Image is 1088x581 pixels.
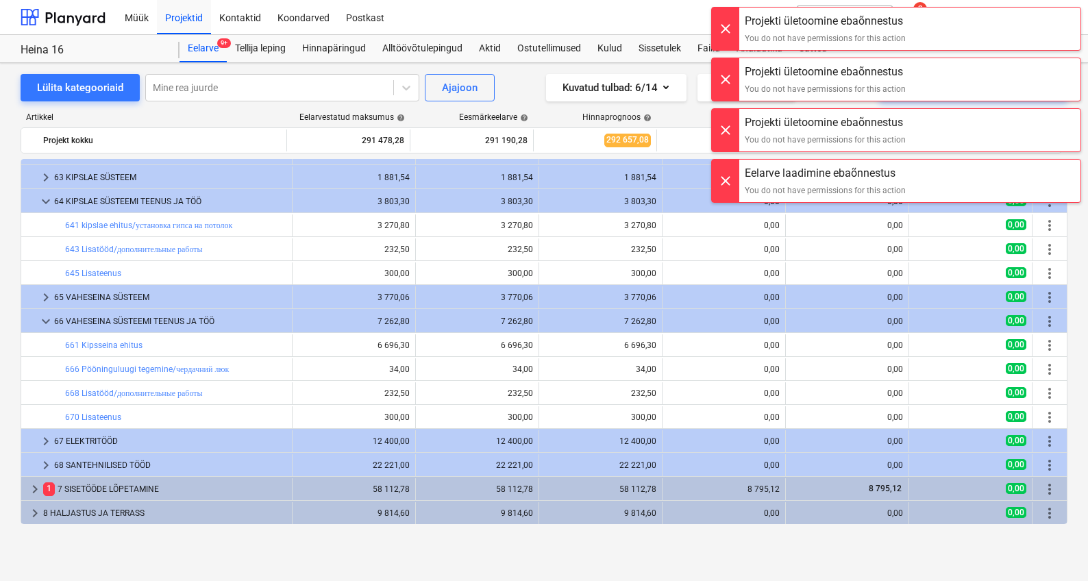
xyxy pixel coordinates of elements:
div: 0,00 [668,460,780,470]
span: keyboard_arrow_right [27,505,43,521]
div: 300,00 [545,269,656,278]
span: help [641,114,652,122]
span: keyboard_arrow_right [38,289,54,306]
span: 292 657,08 [604,134,651,147]
div: 0,00 [791,436,903,446]
div: 232,50 [421,245,533,254]
div: 3 803,30 [298,197,410,206]
a: Hinnapäringud [294,35,374,62]
div: 232,50 [545,388,656,398]
div: Projekt kokku [43,129,281,151]
div: Sissetulek [630,35,689,62]
div: 0,00 [668,341,780,350]
span: Rohkem tegevusi [1041,505,1058,521]
div: You do not have permissions for this action [745,134,906,146]
div: 0,00 [791,364,903,374]
div: 64 KIPSLAE SÜSTEEMI TEENUS JA TÖÖ [54,190,286,212]
span: 8 795,12 [867,484,903,493]
a: 661 Kipsseina ehitus [65,341,143,350]
div: 68 SANTEHNILISED TÖÖD [54,454,286,476]
div: Eelarve laadimine ebaõnnestus [745,165,906,182]
button: Detailid [697,74,795,101]
a: Eelarve9+ [180,35,227,62]
span: help [517,114,528,122]
span: Rohkem tegevusi [1041,409,1058,425]
div: 300,00 [298,412,410,422]
div: 1 881,54 [298,173,410,182]
div: 34,00 [545,364,656,374]
div: 3 770,06 [298,293,410,302]
span: keyboard_arrow_right [38,457,54,473]
div: 300,00 [421,269,533,278]
span: 0,00 [1006,363,1026,374]
div: Heina 16 [21,43,163,58]
div: 7 262,80 [545,317,656,326]
a: 668 Lisatööd/дополнительные работы [65,388,203,398]
div: Lülita kategooriaid [37,79,123,97]
div: 66 VAHESEINA SÜSTEEMI TEENUS JA TÖÖ [54,310,286,332]
div: 3 803,30 [421,197,533,206]
span: 0,00 [1006,483,1026,494]
div: 232,50 [545,245,656,254]
a: Kulud [589,35,630,62]
span: Rohkem tegevusi [1041,457,1058,473]
div: 0,00 [791,245,903,254]
div: Projekti ületoomine ebaõnnestus [745,114,906,131]
a: 645 Lisateenus [65,269,121,278]
div: Eelarve [180,35,227,62]
span: Rohkem tegevusi [1041,433,1058,449]
iframe: Chat Widget [1019,515,1088,581]
div: 0,00 [668,508,780,518]
div: Ajajoon [442,79,478,97]
div: 8 HALJASTUS JA TERRASS [43,502,286,524]
div: 0,00 [668,173,780,182]
span: Rohkem tegevusi [1041,337,1058,354]
span: keyboard_arrow_down [38,193,54,210]
span: Rohkem tegevusi [1041,313,1058,330]
div: 22 221,00 [298,460,410,470]
div: 0,00 [668,317,780,326]
span: keyboard_arrow_right [38,169,54,186]
div: 3 270,80 [298,221,410,230]
span: 0,00 [1006,219,1026,230]
div: 0,00 [791,221,903,230]
a: Ostutellimused [509,35,589,62]
div: 0,00 [668,436,780,446]
span: 0,00 [1006,387,1026,398]
div: 3 270,80 [421,221,533,230]
div: 3 770,06 [545,293,656,302]
div: 0,00 [791,460,903,470]
span: Rohkem tegevusi [1041,289,1058,306]
div: Tellija leping [227,35,294,62]
span: 0,00 [1006,459,1026,470]
span: Rohkem tegevusi [1041,361,1058,378]
span: 0,00 [1006,411,1026,422]
div: Projekti ületoomine ebaõnnestus [745,13,906,29]
div: 0,00 [668,269,780,278]
span: 0,00 [1006,315,1026,326]
div: 9 814,60 [298,508,410,518]
button: Kuvatud tulbad:6/14 [546,74,687,101]
a: Alltöövõtulepingud [374,35,471,62]
div: 7 SISETÖÖDE LÕPETAMINE [43,478,286,500]
div: You do not have permissions for this action [745,184,906,197]
div: Hinnaprognoos [582,112,652,122]
span: help [394,114,405,122]
button: Ajajoon [425,74,495,101]
span: keyboard_arrow_right [38,433,54,449]
div: 291 478,28 [293,129,404,151]
div: 3 770,06 [421,293,533,302]
a: Aktid [471,35,509,62]
div: 3 270,80 [545,221,656,230]
span: Rohkem tegevusi [1041,481,1058,497]
button: Lülita kategooriaid [21,74,140,101]
div: 9 814,60 [421,508,533,518]
span: 0,00 [1006,291,1026,302]
div: 8 795,12 [668,484,780,494]
div: 0,00 [668,364,780,374]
